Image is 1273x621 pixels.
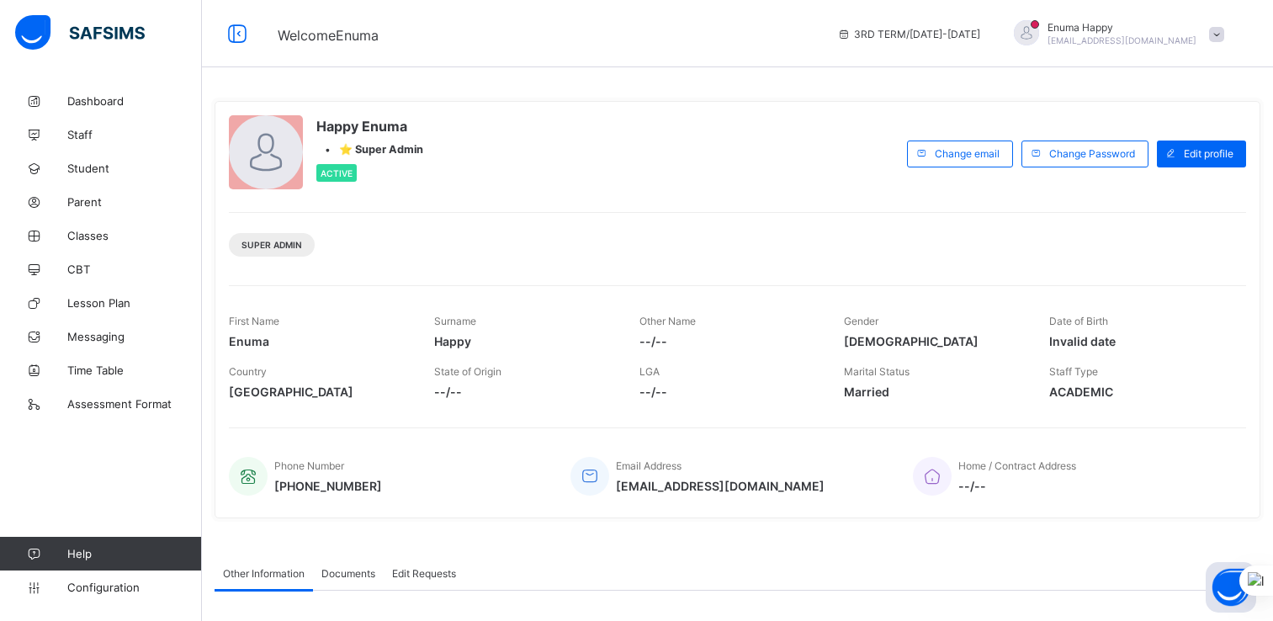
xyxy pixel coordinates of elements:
[229,365,267,378] span: Country
[67,397,202,411] span: Assessment Format
[1049,315,1108,327] span: Date of Birth
[1049,334,1229,348] span: Invalid date
[616,459,682,472] span: Email Address
[229,385,409,399] span: [GEOGRAPHIC_DATA]
[958,459,1076,472] span: Home / Contract Address
[67,195,202,209] span: Parent
[1049,365,1098,378] span: Staff Type
[15,15,145,50] img: safsims
[1049,385,1229,399] span: ACADEMIC
[844,365,910,378] span: Marital Status
[935,147,1000,160] span: Change email
[67,94,202,108] span: Dashboard
[67,263,202,276] span: CBT
[229,334,409,348] span: Enuma
[223,567,305,580] span: Other Information
[339,143,423,156] span: ⭐ Super Admin
[616,479,825,493] span: [EMAIL_ADDRESS][DOMAIN_NAME]
[639,365,660,378] span: LGA
[1049,147,1135,160] span: Change Password
[316,143,423,156] div: •
[844,385,1024,399] span: Married
[837,28,980,40] span: session/term information
[1048,35,1196,45] span: [EMAIL_ADDRESS][DOMAIN_NAME]
[1048,21,1196,34] span: Enuma Happy
[1184,147,1233,160] span: Edit profile
[274,459,344,472] span: Phone Number
[639,385,819,399] span: --/--
[67,364,202,377] span: Time Table
[67,581,201,594] span: Configuration
[844,315,878,327] span: Gender
[321,168,353,178] span: Active
[958,479,1076,493] span: --/--
[844,334,1024,348] span: [DEMOGRAPHIC_DATA]
[316,118,423,135] span: Happy Enuma
[67,296,202,310] span: Lesson Plan
[434,365,501,378] span: State of Origin
[434,385,614,399] span: --/--
[274,479,382,493] span: [PHONE_NUMBER]
[241,240,302,250] span: Super Admin
[1206,562,1256,613] button: Open asap
[67,547,201,560] span: Help
[392,567,456,580] span: Edit Requests
[434,334,614,348] span: Happy
[67,229,202,242] span: Classes
[434,315,476,327] span: Surname
[67,128,202,141] span: Staff
[321,567,375,580] span: Documents
[639,315,696,327] span: Other Name
[67,330,202,343] span: Messaging
[67,162,202,175] span: Student
[639,334,819,348] span: --/--
[229,315,279,327] span: First Name
[278,27,379,44] span: Welcome Enuma
[997,20,1233,48] div: EnumaHappy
